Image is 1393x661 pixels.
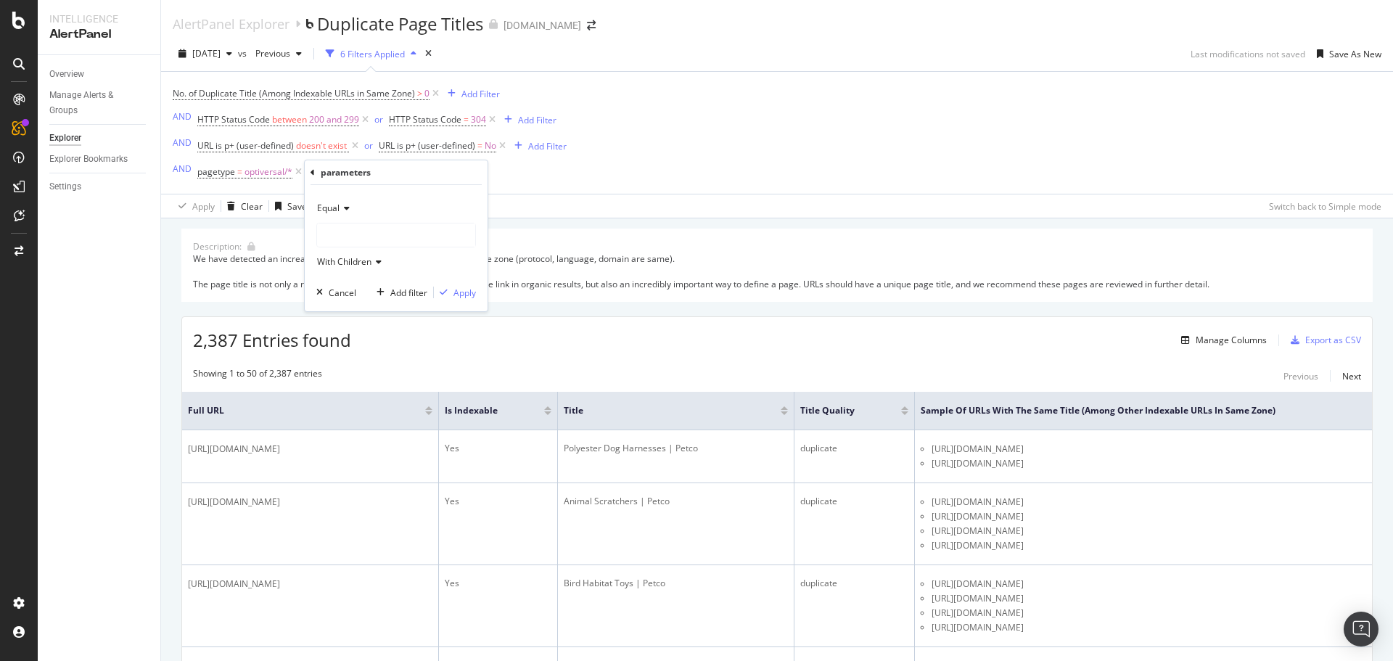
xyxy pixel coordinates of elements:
div: Apply [453,287,476,299]
span: [URL][DOMAIN_NAME] [188,577,280,591]
div: Save As New [1329,48,1381,60]
span: [URL][DOMAIN_NAME] [932,524,1024,538]
span: 304 [471,110,486,130]
span: URL is p+ (user-defined) [197,139,294,152]
button: Apply [173,194,215,218]
button: Previous [1283,367,1318,385]
button: or [364,139,373,152]
button: Apply [434,285,476,300]
div: Bird Habitat Toys | Petco [564,577,788,590]
button: [DATE] [173,42,238,65]
button: Manage Columns [1175,332,1267,349]
div: duplicate [800,495,908,508]
div: Duplicate Page Titles [317,12,483,36]
div: duplicate [800,442,908,455]
span: No [485,136,496,156]
button: AND [173,162,192,176]
span: [URL][DOMAIN_NAME] [932,456,1024,471]
button: Export as CSV [1285,329,1361,352]
button: Add Filter [442,85,500,102]
span: [URL][DOMAIN_NAME] [188,495,280,509]
span: vs [238,47,250,59]
div: Cancel [329,287,356,299]
div: 6 Filters Applied [340,48,405,60]
div: AlertPanel [49,26,149,43]
div: Explorer [49,131,81,146]
span: 2025 Aug. 18th [192,47,221,59]
button: AND [173,136,192,149]
div: AND [173,163,192,175]
span: Previous [250,47,290,59]
div: Yes [445,442,551,455]
button: 6 Filters Applied [320,42,422,65]
div: Add Filter [518,114,556,126]
div: Yes [445,577,551,590]
span: [URL][DOMAIN_NAME] [932,620,1024,635]
div: Description: [193,240,242,253]
a: Explorer Bookmarks [49,152,150,167]
span: pagetype [197,165,235,178]
a: Manage Alerts & Groups [49,88,150,118]
span: 2,387 Entries found [193,328,351,352]
span: Title [564,404,759,417]
div: Add Filter [528,140,567,152]
div: Manage Columns [1196,334,1267,346]
span: [URL][DOMAIN_NAME] [932,495,1024,509]
span: [URL][DOMAIN_NAME] [932,442,1024,456]
span: [URL][DOMAIN_NAME] [188,442,280,456]
button: Add Filter [498,111,556,128]
button: AND [173,110,192,123]
button: Save As New [1311,42,1381,65]
button: Add Filter [509,137,567,155]
div: Save [287,200,307,213]
div: parameters [321,166,371,178]
div: Polyester Dog Harnesses | Petco [564,442,788,455]
span: Is Indexable [445,404,522,417]
span: 200 and 299 [309,110,359,130]
span: HTTP Status Code [197,113,270,126]
span: 0 [424,83,430,104]
span: [URL][DOMAIN_NAME] [932,509,1024,524]
div: Explorer Bookmarks [49,152,128,167]
div: duplicate [800,577,908,590]
div: Animal Scratchers | Petco [564,495,788,508]
button: Switch back to Simple mode [1263,194,1381,218]
div: Switch back to Simple mode [1269,200,1381,213]
div: Apply [192,200,215,213]
div: We have detected an increase in duplicate page titles on URLs in the same zone (protocol, languag... [193,253,1361,290]
span: doesn't exist [296,139,347,152]
div: Previous [1283,370,1318,382]
div: Clear [241,200,263,213]
div: arrow-right-arrow-left [587,20,596,30]
div: times [422,46,435,61]
span: Title Quality [800,404,879,417]
div: Add filter [390,287,427,299]
button: Save [269,194,307,218]
div: Export as CSV [1305,334,1361,346]
span: = [237,165,242,178]
span: = [464,113,469,126]
div: Last modifications not saved [1191,48,1305,60]
span: [URL][DOMAIN_NAME] [932,591,1024,606]
span: URL is p+ (user-defined) [379,139,475,152]
div: or [374,113,383,126]
div: Overview [49,67,84,82]
span: = [477,139,482,152]
span: between [272,113,307,126]
a: Settings [49,179,150,194]
span: [URL][DOMAIN_NAME] [932,538,1024,553]
button: Previous [250,42,308,65]
button: Cancel [311,285,356,300]
div: Add Filter [461,88,500,100]
a: Explorer [49,131,150,146]
a: Overview [49,67,150,82]
span: [URL][DOMAIN_NAME] [932,577,1024,591]
span: No. of Duplicate Title (Among Indexable URLs in Same Zone) [173,87,415,99]
span: Equal [317,202,340,214]
span: optiversal/* [245,162,292,182]
div: Yes [445,495,551,508]
button: Add filter [371,285,427,300]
